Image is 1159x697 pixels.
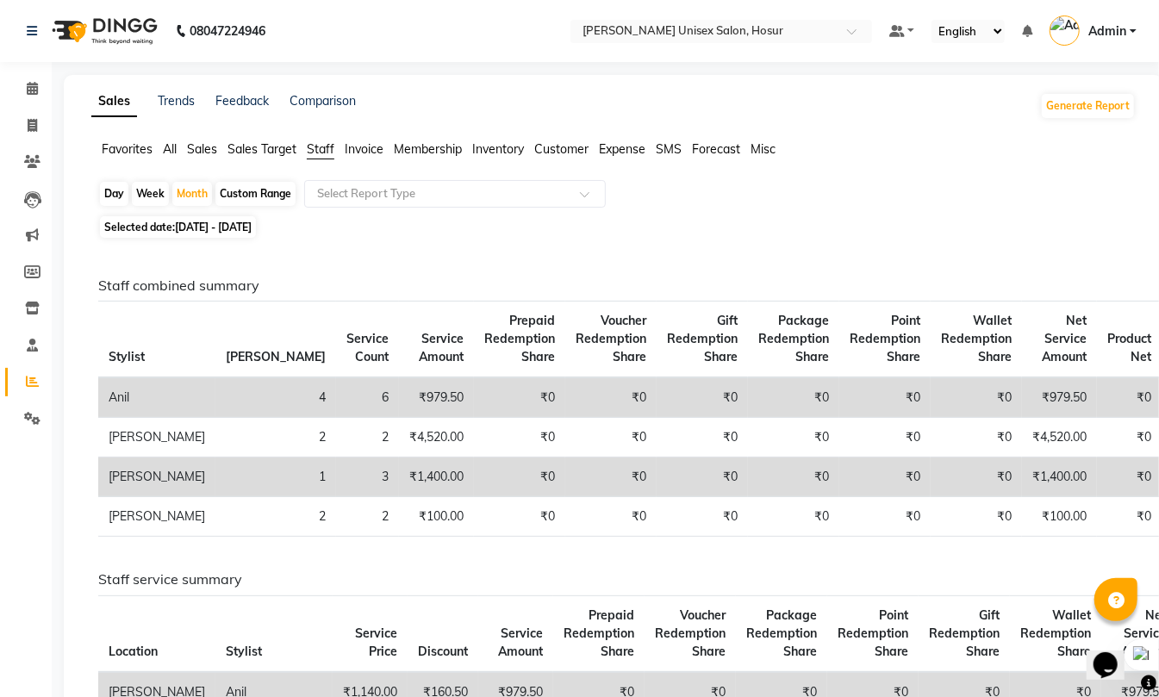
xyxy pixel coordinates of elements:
span: Package Redemption Share [746,607,817,659]
span: Stylist [226,644,262,659]
span: Membership [394,141,462,157]
span: SMS [656,141,682,157]
span: All [163,141,177,157]
span: Package Redemption Share [758,313,829,364]
div: Custom Range [215,182,296,206]
td: ₹4,520.00 [399,418,474,457]
td: ₹0 [931,497,1022,537]
td: ₹0 [657,497,748,537]
span: Point Redemption Share [838,607,908,659]
td: ₹0 [839,497,931,537]
span: Service Count [346,331,389,364]
td: ₹0 [474,377,565,418]
span: Selected date: [100,216,256,238]
span: Sales [187,141,217,157]
td: ₹0 [931,377,1022,418]
span: Service Price [355,625,397,659]
td: 2 [215,497,336,537]
img: logo [44,7,162,55]
td: ₹4,520.00 [1022,418,1097,457]
a: Comparison [290,93,356,109]
span: Service Amount [498,625,543,659]
span: Customer [534,141,589,157]
td: ₹0 [565,418,657,457]
div: Week [132,182,169,206]
span: Admin [1088,22,1126,40]
iframe: chat widget [1087,628,1142,680]
button: Generate Report [1042,94,1134,118]
td: [PERSON_NAME] [98,457,215,497]
span: Net Service Amount [1042,313,1087,364]
td: ₹0 [748,497,839,537]
td: [PERSON_NAME] [98,497,215,537]
span: Staff [307,141,334,157]
td: ₹0 [657,457,748,497]
h6: Staff combined summary [98,277,1122,294]
td: Anil [98,377,215,418]
td: ₹0 [565,377,657,418]
td: ₹0 [474,418,565,457]
td: [PERSON_NAME] [98,418,215,457]
span: Service Amount [419,331,464,364]
span: Point Redemption Share [850,313,920,364]
span: Misc [751,141,776,157]
td: ₹979.50 [399,377,474,418]
td: ₹0 [839,377,931,418]
td: ₹0 [748,457,839,497]
a: Sales [91,86,137,117]
td: ₹0 [474,457,565,497]
td: 1 [215,457,336,497]
span: Expense [599,141,645,157]
td: 2 [215,418,336,457]
span: Gift Redemption Share [929,607,1000,659]
img: Admin [1050,16,1080,46]
span: Favorites [102,141,153,157]
td: ₹0 [565,497,657,537]
span: Wallet Redemption Share [1020,607,1091,659]
span: Voucher Redemption Share [576,313,646,364]
span: Inventory [472,141,524,157]
td: ₹979.50 [1022,377,1097,418]
span: Forecast [692,141,740,157]
span: Discount [418,644,468,659]
td: ₹0 [839,418,931,457]
b: 08047224946 [190,7,265,55]
span: Voucher Redemption Share [655,607,726,659]
td: 4 [215,377,336,418]
span: Prepaid Redemption Share [564,607,634,659]
td: ₹0 [657,418,748,457]
div: Day [100,182,128,206]
td: 6 [336,377,399,418]
span: Gift Redemption Share [667,313,738,364]
span: Stylist [109,349,145,364]
span: Location [109,644,158,659]
td: 2 [336,418,399,457]
span: Invoice [345,141,383,157]
td: ₹0 [839,457,931,497]
td: 3 [336,457,399,497]
div: Month [172,182,212,206]
td: ₹100.00 [399,497,474,537]
span: Sales Target [227,141,296,157]
td: ₹0 [474,497,565,537]
span: Wallet Redemption Share [941,313,1012,364]
td: ₹0 [565,457,657,497]
td: ₹0 [748,418,839,457]
td: ₹0 [931,457,1022,497]
td: ₹1,400.00 [1022,457,1097,497]
td: ₹0 [931,418,1022,457]
td: ₹100.00 [1022,497,1097,537]
td: ₹0 [657,377,748,418]
span: Prepaid Redemption Share [484,313,555,364]
td: ₹0 [748,377,839,418]
a: Feedback [215,93,269,109]
span: [PERSON_NAME] [226,349,326,364]
a: Trends [158,93,195,109]
span: Product Net [1107,331,1151,364]
td: 2 [336,497,399,537]
td: ₹1,400.00 [399,457,474,497]
h6: Staff service summary [98,571,1122,588]
span: [DATE] - [DATE] [175,221,252,233]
